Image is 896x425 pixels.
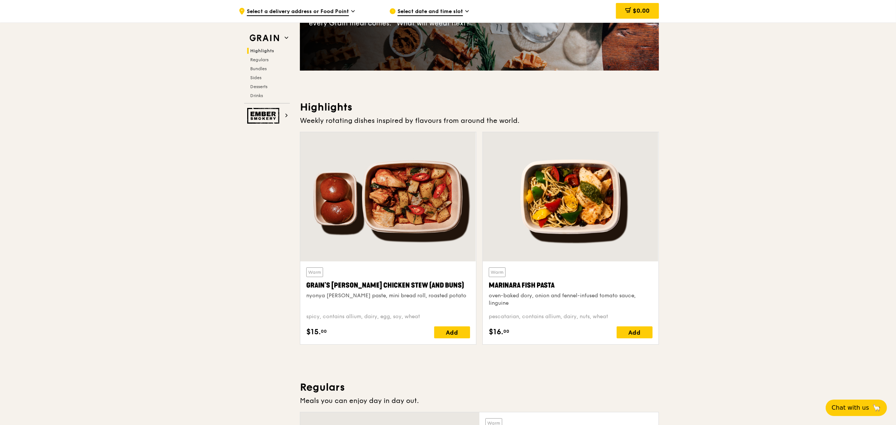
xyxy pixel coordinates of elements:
[633,7,650,14] span: $0.00
[250,84,267,89] span: Desserts
[489,280,653,291] div: Marinara Fish Pasta
[300,100,659,114] h3: Highlights
[306,280,470,291] div: Grain's [PERSON_NAME] Chicken Stew (and buns)
[826,400,887,416] button: Chat with us🦙
[300,381,659,394] h3: Regulars
[247,108,282,124] img: Ember Smokery web logo
[306,292,470,300] div: nyonya [PERSON_NAME] paste, mini bread roll, roasted potato
[306,267,323,277] div: Warm
[434,326,470,338] div: Add
[300,115,659,126] div: Weekly rotating dishes inspired by flavours from around the world.
[321,328,327,334] span: 00
[250,57,269,62] span: Regulars
[489,313,653,320] div: pescatarian, contains allium, dairy, nuts, wheat
[832,403,869,412] span: Chat with us
[398,8,463,16] span: Select date and time slot
[300,395,659,406] div: Meals you can enjoy day in day out.
[250,66,267,71] span: Bundles
[872,403,881,412] span: 🦙
[489,292,653,307] div: oven-baked dory, onion and fennel-infused tomato sauce, linguine
[489,326,503,338] span: $16.
[250,75,261,80] span: Sides
[489,267,506,277] div: Warm
[306,313,470,320] div: spicy, contains allium, dairy, egg, soy, wheat
[617,326,653,338] div: Add
[306,326,321,338] span: $15.
[250,93,263,98] span: Drinks
[503,328,509,334] span: 00
[439,19,472,27] span: eat next?”
[250,48,274,53] span: Highlights
[247,8,349,16] span: Select a delivery address or Food Point
[247,31,282,45] img: Grain web logo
